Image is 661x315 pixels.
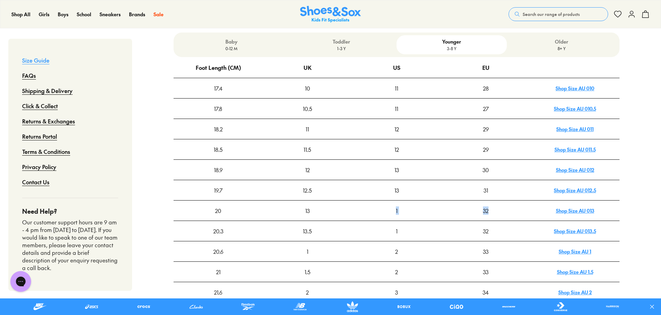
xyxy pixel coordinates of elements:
div: 13 [352,160,441,179]
div: 34 [441,282,530,302]
div: 21 [174,262,262,281]
div: 10.5 [263,99,352,118]
a: Shop Size AU 012.5 [554,187,596,194]
div: 28 [441,78,530,98]
div: US [393,58,400,77]
div: Foot Length (CM) [196,58,241,77]
div: 11 [263,119,352,139]
div: 1.5 [263,262,352,281]
a: Shop Size AU 013 [556,207,594,214]
a: Shoes & Sox [300,6,361,23]
div: 13 [352,180,441,200]
a: Click & Collect [22,98,58,113]
p: Younger [399,38,504,45]
div: 12 [352,140,441,159]
a: Shop All [11,11,30,18]
div: 17.8 [174,99,262,118]
a: Shop Size AU 1.5 [557,268,593,275]
div: 29 [441,140,530,159]
a: Shop Size AU 010.5 [554,105,596,112]
a: Sale [153,11,164,18]
div: 2 [352,242,441,261]
div: 17.4 [174,78,262,98]
p: 0-12 M [179,45,283,52]
div: UK [304,58,311,77]
a: Shop Size AU 1 [559,248,591,255]
h4: Need Help? [22,206,118,216]
a: Shop Size AU 013.5 [554,228,596,234]
a: Returns & Exchanges [22,113,75,129]
p: 3-8 Y [399,45,504,52]
p: Toddler [289,38,394,45]
div: 20.6 [174,242,262,261]
div: 20 [174,201,262,220]
div: 32 [441,201,530,220]
div: 1 [352,221,441,241]
div: 12 [352,119,441,139]
div: 18.9 [174,160,262,179]
a: Girls [39,11,49,18]
a: Shop Size AU 011 [556,126,594,132]
a: FAQs [22,68,36,83]
a: Terms & Conditions [22,144,70,159]
p: 1-3 Y [289,45,394,52]
p: Our customer support hours are 9 am - 4 pm from [DATE] to [DATE]. If you would like to speak to o... [22,219,118,271]
p: Baby [179,38,283,45]
div: 33 [441,242,530,261]
a: Contact Us [22,174,49,189]
a: School [77,11,91,18]
a: Shop Size AU 2 [558,289,592,296]
div: 2 [352,262,441,281]
div: 12.5 [263,180,352,200]
div: 30 [441,160,530,179]
div: 3 [352,282,441,302]
a: Size Guide [22,53,49,68]
a: Shop Size AU 010 [556,85,594,92]
a: Shop Size AU 012 [556,166,594,173]
div: 11 [352,78,441,98]
div: 21.6 [174,282,262,302]
a: Sneakers [100,11,121,18]
div: 1 [352,201,441,220]
div: 18.5 [174,140,262,159]
div: 20.3 [174,221,262,241]
a: Shop Size AU 011.5 [555,146,596,153]
div: 33 [441,262,530,281]
div: 29 [441,119,530,139]
p: 8+ Y [510,45,614,52]
div: 32 [441,221,530,241]
div: 18.2 [174,119,262,139]
div: 27 [441,99,530,118]
div: 13 [263,201,352,220]
a: Brands [129,11,145,18]
iframe: Gorgias live chat messenger [7,269,35,294]
a: Returns Portal [22,129,57,144]
img: SNS_Logo_Responsive.svg [300,6,361,23]
button: Search our range of products [509,7,608,21]
div: 1 [263,242,352,261]
div: 31 [441,180,530,200]
div: 13.5 [263,221,352,241]
div: 2 [263,282,352,302]
a: Privacy Policy [22,159,56,174]
span: Search our range of products [523,11,580,17]
div: EU [482,58,490,77]
a: Shipping & Delivery [22,83,73,98]
div: 12 [263,160,352,179]
div: 19.7 [174,180,262,200]
a: Boys [58,11,68,18]
div: 10 [263,78,352,98]
p: Older [510,38,614,45]
div: 11.5 [263,140,352,159]
div: 11 [352,99,441,118]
